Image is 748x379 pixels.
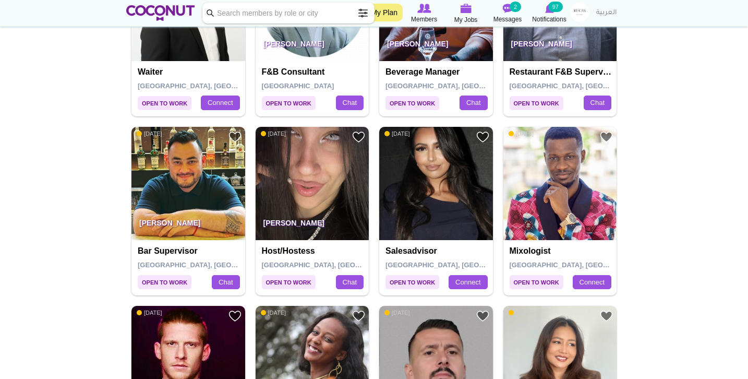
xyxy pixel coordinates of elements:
h4: Waiter [138,67,242,77]
h4: Restaurant F&B Supervisor [510,67,613,77]
a: Chat [336,275,364,290]
span: [GEOGRAPHIC_DATA], [GEOGRAPHIC_DATA] [510,82,658,90]
span: [DATE] [137,309,162,316]
span: [GEOGRAPHIC_DATA], [GEOGRAPHIC_DATA] [262,261,411,269]
a: Messages Messages 2 [487,3,528,25]
span: [DATE] [384,309,410,316]
a: Add to Favourites [476,131,489,144]
a: Chat [584,96,611,110]
a: Add to Favourites [600,310,613,323]
a: Chat [212,275,239,290]
p: [PERSON_NAME] [503,32,617,61]
span: [GEOGRAPHIC_DATA], [GEOGRAPHIC_DATA] [138,261,286,269]
a: Chat [336,96,364,110]
span: Open to Work [138,96,191,110]
h4: Mixologist [510,246,613,256]
h4: Salesadvisor [385,246,489,256]
span: Messages [493,14,522,25]
img: Notifications [545,4,554,13]
span: [DATE] [261,130,286,137]
a: Browse Members Members [403,3,445,25]
span: [GEOGRAPHIC_DATA] [262,82,334,90]
a: Add to Favourites [476,310,489,323]
span: [DATE] [509,130,534,137]
span: Open to Work [510,275,563,289]
img: Browse Members [417,4,431,13]
span: Members [411,14,437,25]
a: Connect [449,275,487,290]
a: My Jobs My Jobs [445,3,487,25]
img: Messages [502,4,513,13]
small: 2 [510,2,521,12]
a: العربية [591,3,622,23]
a: Add to Favourites [228,310,242,323]
input: Search members by role or city [202,3,375,23]
span: [DATE] [261,309,286,316]
span: [GEOGRAPHIC_DATA], [GEOGRAPHIC_DATA] [138,82,286,90]
span: Open to Work [510,96,563,110]
span: [GEOGRAPHIC_DATA], [GEOGRAPHIC_DATA] [385,82,534,90]
span: Open to Work [262,275,316,289]
span: [DATE] [384,130,410,137]
span: Open to Work [138,275,191,289]
h4: F&B Consultant [262,67,366,77]
a: Add to Favourites [352,131,365,144]
a: Chat [460,96,487,110]
p: [PERSON_NAME] [256,32,369,61]
span: [GEOGRAPHIC_DATA], [GEOGRAPHIC_DATA] [510,261,658,269]
span: Open to Work [385,275,439,289]
h4: Host/Hostess [262,246,366,256]
a: Add to Favourites [600,131,613,144]
img: My Jobs [460,4,472,13]
p: [PERSON_NAME] [256,211,369,240]
small: 97 [548,2,563,12]
a: Add to Favourites [228,131,242,144]
h4: Beverage manager [385,67,489,77]
a: Connect [201,96,239,110]
p: [PERSON_NAME] [379,32,493,61]
a: Connect [573,275,611,290]
h4: Bar Supervisor [138,246,242,256]
span: Open to Work [262,96,316,110]
span: My Jobs [454,15,478,25]
span: Notifications [532,14,566,25]
a: Add to Favourites [352,310,365,323]
p: [PERSON_NAME] [131,211,245,240]
span: [DATE] [137,130,162,137]
a: Notifications Notifications 97 [528,3,570,25]
img: Home [126,5,195,21]
span: Open to Work [385,96,439,110]
span: [GEOGRAPHIC_DATA], [GEOGRAPHIC_DATA] [385,261,534,269]
a: My Plan [366,4,403,21]
span: [DATE] [509,309,534,316]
